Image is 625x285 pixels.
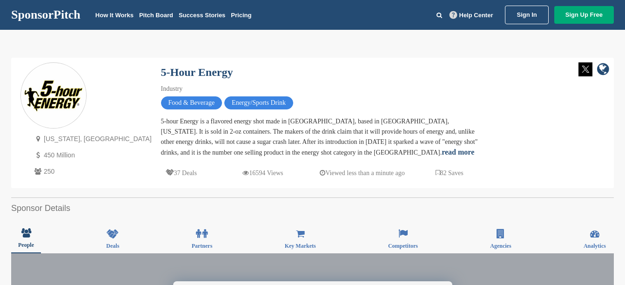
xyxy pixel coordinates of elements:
p: 37 Deals [166,167,197,179]
div: 5-hour Energy is a flavored energy shot made in [GEOGRAPHIC_DATA], based in [GEOGRAPHIC_DATA], [U... [161,116,487,158]
span: Energy/Sports Drink [224,96,293,109]
span: Partners [192,243,213,249]
a: company link [597,62,609,78]
a: Pitch Board [139,12,173,19]
p: 250 [32,166,152,177]
a: Pricing [231,12,251,19]
span: People [18,242,34,248]
span: Deals [106,243,119,249]
a: Success Stories [179,12,225,19]
img: Sponsorpitch & 5-Hour Energy [21,63,86,129]
span: Agencies [490,243,511,249]
a: 5-Hour Energy [161,66,233,78]
a: read more [442,148,474,156]
p: 16594 Views [242,167,283,179]
p: Viewed less than a minute ago [320,167,405,179]
span: Competitors [388,243,418,249]
h2: Sponsor Details [11,202,614,215]
p: 82 Saves [436,167,464,179]
span: Key Markets [285,243,316,249]
div: Industry [161,84,487,94]
a: Sign In [505,6,548,24]
p: [US_STATE], [GEOGRAPHIC_DATA] [32,133,152,145]
a: Sign Up Free [554,6,614,24]
span: Food & Beverage [161,96,222,109]
a: SponsorPitch [11,9,81,21]
a: Help Center [448,10,495,20]
p: 450 Million [32,149,152,161]
span: Analytics [584,243,606,249]
img: Twitter white [578,62,592,76]
a: How It Works [95,12,134,19]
